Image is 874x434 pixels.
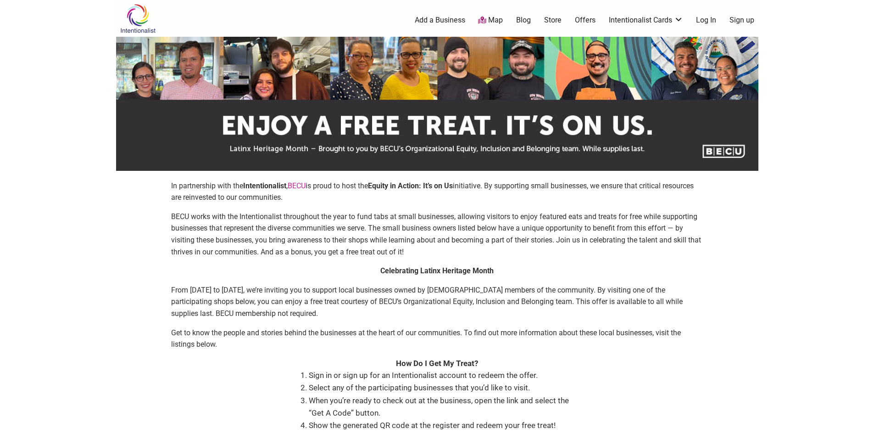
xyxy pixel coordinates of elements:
strong: Celebrating Latinx Heritage Month [380,266,494,275]
strong: Intentionalist [243,181,286,190]
li: Show the generated QR code at the register and redeem your free treat! [309,419,575,432]
a: Intentionalist Cards [609,15,683,25]
p: From [DATE] to [DATE], we’re inviting you to support local businesses owned by [DEMOGRAPHIC_DATA]... [171,284,703,320]
a: Offers [575,15,596,25]
strong: How Do I Get My Treat? [396,359,478,368]
img: sponsor logo [116,37,758,171]
a: Store [544,15,562,25]
p: Get to know the people and stories behind the businesses at the heart of our communities. To find... [171,327,703,350]
p: BECU works with the Intentionalist throughout the year to fund tabs at small businesses, allowing... [171,211,703,258]
li: Sign in or sign up for an Intentionalist account to redeem the offer. [309,369,575,382]
li: Select any of the participating businesses that you’d like to visit. [309,382,575,394]
a: Sign up [729,15,754,25]
a: BECU [288,181,306,190]
a: Map [478,15,503,26]
a: Log In [696,15,716,25]
strong: Equity in Action: It’s on Us [368,181,453,190]
a: Blog [516,15,531,25]
img: Intentionalist [116,4,160,34]
li: When you’re ready to check out at the business, open the link and select the “Get A Code” button. [309,395,575,419]
p: In partnership with the , is proud to host the initiative. By supporting small businesses, we ens... [171,180,703,203]
a: Add a Business [415,15,465,25]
